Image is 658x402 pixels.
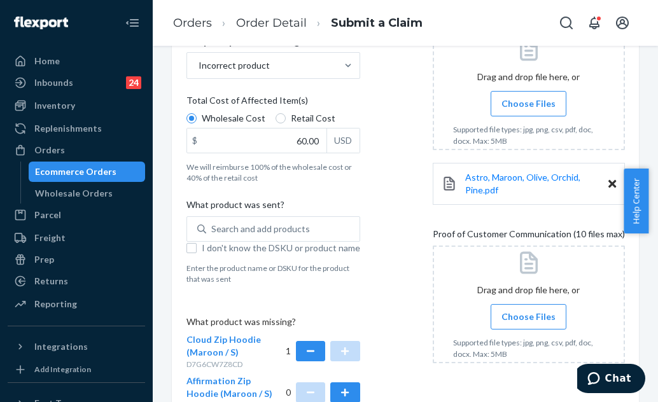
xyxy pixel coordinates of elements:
[465,171,608,197] a: Astro, Maroon, Olive, Orchid, Pine.pdf
[34,340,88,353] div: Integrations
[34,253,54,266] div: Prep
[34,232,66,244] div: Freight
[34,144,65,156] div: Orders
[35,187,113,200] div: Wholesale Orders
[187,128,326,153] input: $USD
[8,51,145,71] a: Home
[8,336,145,357] button: Integrations
[8,271,145,291] a: Returns
[186,198,284,216] span: What product was sent?
[34,298,77,310] div: Reporting
[173,16,212,30] a: Orders
[34,209,61,221] div: Parcel
[211,223,310,235] div: Search and add products
[186,94,308,112] span: Total Cost of Affected Item(s)
[14,17,68,29] img: Flexport logo
[202,112,265,125] span: Wholesale Cost
[582,10,607,36] button: Open notifications
[8,118,145,139] a: Replenishments
[186,375,272,399] span: Affirmation Zip Hoodie (Maroon / S)
[34,99,75,112] div: Inventory
[202,242,360,254] span: I don't know the DSKU or product name
[465,172,580,195] span: Astro, Maroon, Olive, Orchid, Pine.pdf
[8,228,145,248] a: Freight
[610,10,635,36] button: Open account menu
[186,162,360,183] p: We will reimburse 100% of the wholesale cost or 40% of the retail cost
[187,128,202,153] div: $
[8,95,145,116] a: Inventory
[8,362,145,377] a: Add Integration
[291,112,335,125] span: Retail Cost
[8,140,145,160] a: Orders
[34,364,91,375] div: Add Integration
[29,162,146,182] a: Ecommerce Orders
[501,97,556,110] span: Choose Files
[326,128,360,153] div: USD
[29,183,146,204] a: Wholesale Orders
[34,76,73,89] div: Inbounds
[577,364,645,396] iframe: Opens a widget where you can chat to one of our agents
[331,16,423,30] a: Submit a Claim
[186,263,360,284] p: Enter the product name or DSKU for the product that was sent
[34,275,68,288] div: Returns
[186,359,274,370] p: D7G6CW7Z8CD
[34,55,60,67] div: Home
[186,315,360,333] p: What product was missing?
[8,294,145,314] a: Reporting
[34,122,102,135] div: Replenishments
[276,113,286,123] input: Retail Cost
[120,10,145,36] button: Close Navigation
[199,59,270,72] div: Incorrect product
[286,333,360,370] div: 1
[186,243,197,253] input: I don't know the DSKU or product name
[186,334,261,357] span: Cloud Zip Hoodie (Maroon / S)
[186,113,197,123] input: Wholesale Cost
[163,4,433,42] ol: breadcrumbs
[554,10,579,36] button: Open Search Box
[8,249,145,270] a: Prep
[624,169,648,233] button: Help Center
[8,205,145,225] a: Parcel
[35,165,116,178] div: Ecommerce Orders
[433,228,625,246] span: Proof of Customer Communication (10 files max)
[501,310,556,323] span: Choose Files
[126,76,141,89] div: 24
[236,16,307,30] a: Order Detail
[8,73,145,93] a: Inbounds24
